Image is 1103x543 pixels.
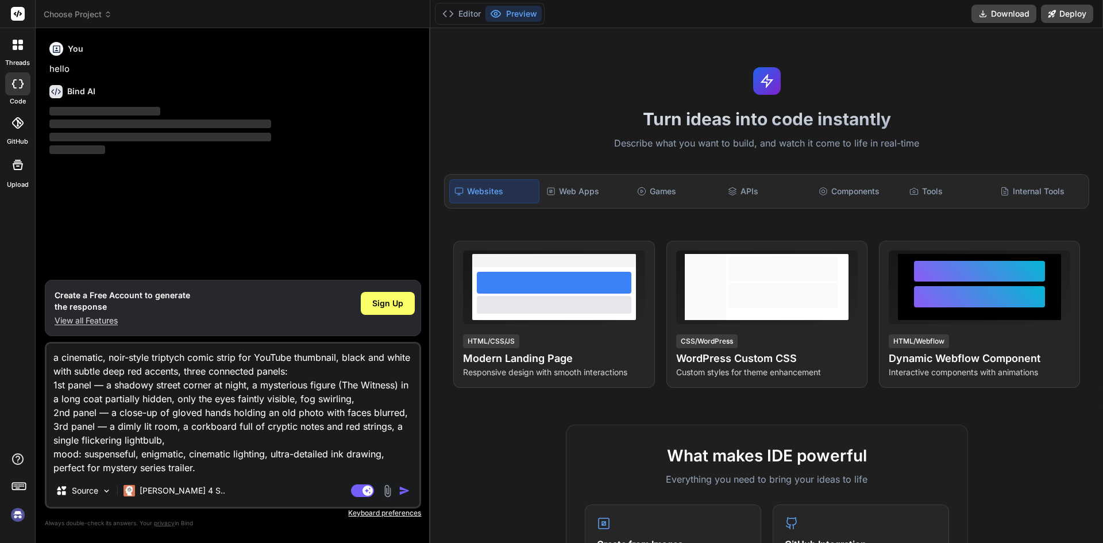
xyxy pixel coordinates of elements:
label: Upload [7,180,29,190]
h4: Modern Landing Page [463,351,645,367]
label: code [10,97,26,106]
div: HTML/Webflow [889,334,949,348]
h6: You [68,43,83,55]
h2: What makes IDE powerful [585,444,949,468]
p: Always double-check its answers. Your in Bind [45,518,421,529]
h1: Create a Free Account to generate the response [55,290,190,313]
p: View all Features [55,315,190,326]
img: Pick Models [102,486,111,496]
div: Components [814,179,903,203]
div: Web Apps [542,179,630,203]
div: Websites [449,179,539,203]
h6: Bind AI [67,86,95,97]
div: APIs [723,179,812,203]
h4: Dynamic Webflow Component [889,351,1070,367]
button: Deploy [1041,5,1093,23]
button: Preview [485,6,542,22]
div: Internal Tools [996,179,1084,203]
span: privacy [154,519,175,526]
h4: WordPress Custom CSS [676,351,858,367]
p: Interactive components with animations [889,367,1070,378]
img: signin [8,505,28,525]
p: Source [72,485,98,496]
span: Choose Project [44,9,112,20]
p: hello [49,63,419,76]
span: Sign Up [372,298,403,309]
span: ‌ [49,120,271,128]
textarea: a cinematic, noir-style triptych comic strip for YouTube thumbnail, black and white with subtle d... [47,344,419,475]
p: Responsive design with smooth interactions [463,367,645,378]
img: Claude 4 Sonnet [124,485,135,496]
label: threads [5,58,30,68]
span: ‌ [49,107,160,115]
div: Tools [905,179,993,203]
span: ‌ [49,145,105,154]
span: ‌ [49,133,271,141]
p: Everything you need to bring your ideas to life [585,472,949,486]
p: Keyboard preferences [45,509,421,518]
p: Describe what you want to build, and watch it come to life in real-time [437,136,1096,151]
p: Custom styles for theme enhancement [676,367,858,378]
p: [PERSON_NAME] 4 S.. [140,485,225,496]
div: CSS/WordPress [676,334,738,348]
h1: Turn ideas into code instantly [437,109,1096,129]
button: Editor [438,6,485,22]
div: HTML/CSS/JS [463,334,519,348]
button: Download [971,5,1036,23]
div: Games [633,179,721,203]
img: icon [399,485,410,496]
label: GitHub [7,137,28,147]
img: attachment [381,484,394,498]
